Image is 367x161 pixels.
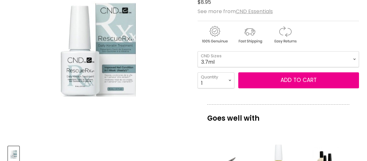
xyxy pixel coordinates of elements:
[198,25,232,44] img: genuine.gif
[236,8,273,15] a: CND Essentials
[238,72,359,88] button: Add to cart
[268,25,302,44] img: returns.gif
[233,25,267,44] img: shipping.gif
[281,76,317,84] span: Add to cart
[198,72,234,88] select: Quantity
[198,8,273,15] span: See more from
[207,104,349,125] p: Goes well with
